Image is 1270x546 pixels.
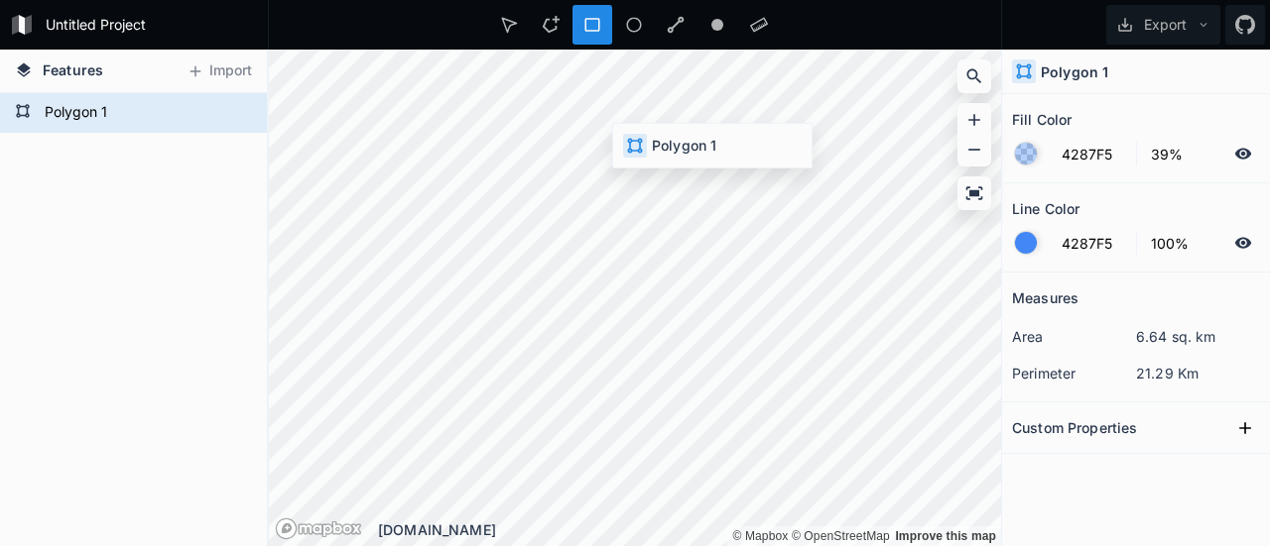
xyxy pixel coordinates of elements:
button: Export [1106,5,1220,45]
dd: 6.64 sq. km [1136,326,1260,347]
dt: perimeter [1012,363,1136,383]
h2: Custom Properties [1012,412,1137,443]
h4: Polygon 1 [1041,61,1108,82]
dt: area [1012,326,1136,347]
a: OpenStreetMap [792,529,890,543]
h2: Fill Color [1012,104,1072,135]
a: Mapbox [732,529,788,543]
span: Features [43,59,103,80]
a: Map feedback [895,529,996,543]
button: Import [177,55,262,87]
dd: 21.29 Km [1136,363,1260,383]
h2: Line Color [1012,193,1079,224]
h2: Measures [1012,282,1079,313]
div: [DOMAIN_NAME] [378,519,1001,540]
a: Mapbox logo [275,517,362,540]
